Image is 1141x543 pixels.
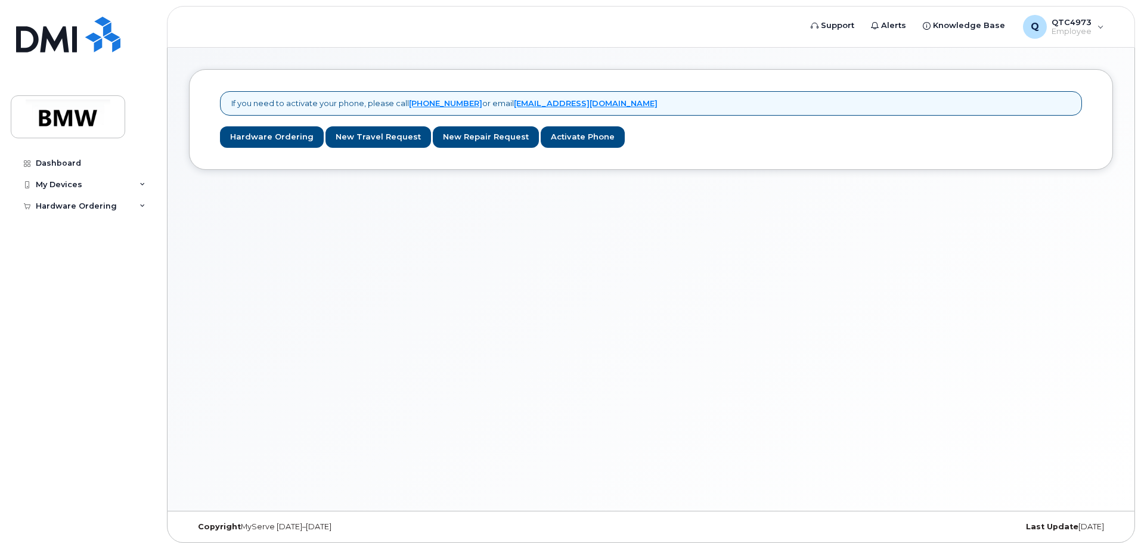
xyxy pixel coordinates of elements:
strong: Last Update [1026,522,1078,531]
a: New Repair Request [433,126,539,148]
div: MyServe [DATE]–[DATE] [189,522,497,532]
a: Hardware Ordering [220,126,324,148]
a: New Travel Request [325,126,431,148]
a: [EMAIL_ADDRESS][DOMAIN_NAME] [514,98,658,108]
div: [DATE] [805,522,1113,532]
p: If you need to activate your phone, please call or email [231,98,658,109]
strong: Copyright [198,522,241,531]
a: [PHONE_NUMBER] [409,98,482,108]
a: Activate Phone [541,126,625,148]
